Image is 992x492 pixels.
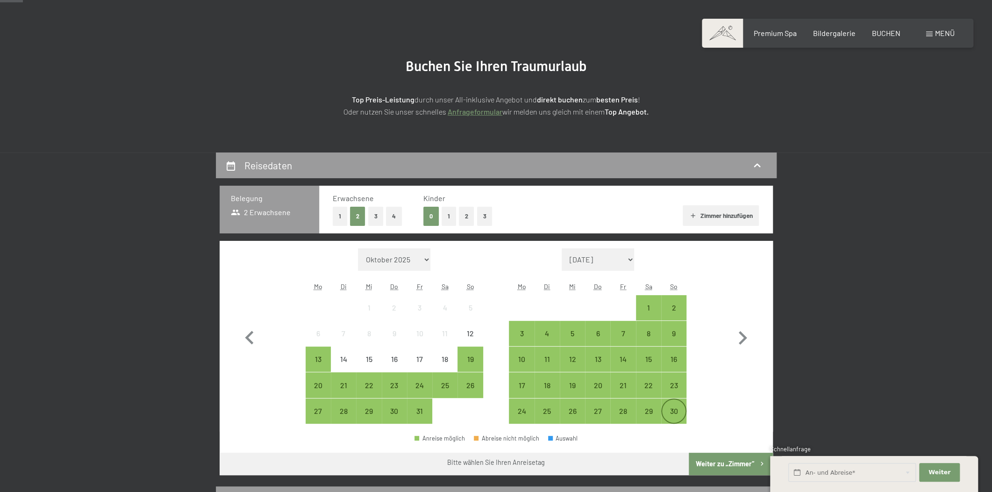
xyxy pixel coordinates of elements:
div: 13 [307,355,330,379]
div: Anreise möglich [661,347,686,372]
div: Anreise möglich [306,372,331,398]
div: 14 [611,355,635,379]
div: 26 [458,382,482,405]
abbr: Mittwoch [365,282,372,290]
button: Nächster Monat [729,248,756,424]
div: Thu Oct 30 2025 [382,398,407,424]
div: Mon Nov 17 2025 [509,372,534,398]
div: 4 [535,330,559,353]
div: Anreise möglich [610,398,635,424]
div: Anreise möglich [585,321,610,346]
abbr: Samstag [442,282,449,290]
div: Sat Nov 15 2025 [636,347,661,372]
div: Anreise möglich [560,347,585,372]
div: Fri Nov 21 2025 [610,372,635,398]
div: Fri Oct 17 2025 [407,347,432,372]
div: 27 [307,407,330,431]
div: Anreise nicht möglich [331,347,356,372]
div: Anreise möglich [560,372,585,398]
div: Thu Nov 13 2025 [585,347,610,372]
strong: besten Preis [596,95,638,104]
div: 8 [637,330,660,353]
div: 2 [662,304,685,327]
div: 23 [383,382,406,405]
button: 3 [368,207,384,226]
div: Bitte wählen Sie Ihren Anreisetag [447,458,545,467]
button: 1 [442,207,456,226]
div: 27 [586,407,609,431]
div: Anreise möglich [509,398,534,424]
div: 9 [662,330,685,353]
div: 30 [383,407,406,431]
div: Sat Oct 18 2025 [432,347,457,372]
h2: Reisedaten [244,159,292,171]
div: Fri Oct 31 2025 [407,398,432,424]
div: Mon Oct 20 2025 [306,372,331,398]
button: Vorheriger Monat [236,248,263,424]
div: Anreise nicht möglich [331,321,356,346]
div: Anreise möglich [610,347,635,372]
div: Thu Oct 09 2025 [382,321,407,346]
div: 17 [408,355,431,379]
div: Anreise möglich [414,435,465,441]
div: Wed Nov 26 2025 [560,398,585,424]
div: 30 [662,407,685,431]
div: Anreise möglich [457,372,483,398]
div: 31 [408,407,431,431]
div: 24 [408,382,431,405]
div: 11 [535,355,559,379]
a: Anfrageformular [448,107,502,116]
div: Anreise nicht möglich [306,321,331,346]
div: Sun Nov 23 2025 [661,372,686,398]
div: Anreise möglich [661,372,686,398]
abbr: Freitag [416,282,422,290]
div: Anreise nicht möglich [432,295,457,320]
div: Mon Oct 06 2025 [306,321,331,346]
div: Anreise möglich [535,321,560,346]
div: Anreise möglich [636,372,661,398]
div: Sun Oct 05 2025 [457,295,483,320]
div: Thu Oct 16 2025 [382,347,407,372]
button: 0 [423,207,439,226]
div: Thu Nov 06 2025 [585,321,610,346]
div: Anreise möglich [382,372,407,398]
abbr: Montag [314,282,322,290]
div: 7 [332,330,355,353]
div: Anreise möglich [306,347,331,372]
div: Mon Oct 13 2025 [306,347,331,372]
span: Menü [935,29,955,37]
strong: Top Angebot. [605,107,649,116]
div: 20 [307,382,330,405]
div: Fri Nov 07 2025 [610,321,635,346]
div: Anreise möglich [509,372,534,398]
div: 10 [408,330,431,353]
div: Sat Nov 01 2025 [636,295,661,320]
abbr: Mittwoch [569,282,576,290]
div: Anreise möglich [610,321,635,346]
span: Schnellanfrage [770,445,811,453]
button: 2 [350,207,365,226]
div: Anreise möglich [661,398,686,424]
abbr: Freitag [620,282,626,290]
div: 22 [357,382,380,405]
div: Tue Nov 18 2025 [535,372,560,398]
div: Anreise möglich [457,347,483,372]
div: 4 [433,304,457,327]
div: Sun Nov 02 2025 [661,295,686,320]
button: Weiter [919,463,959,482]
button: 3 [477,207,492,226]
div: Anreise nicht möglich [432,321,457,346]
abbr: Donnerstag [390,282,398,290]
div: Tue Oct 21 2025 [331,372,356,398]
div: 16 [662,355,685,379]
a: BUCHEN [872,29,900,37]
div: Mon Oct 27 2025 [306,398,331,424]
div: 24 [510,407,533,431]
abbr: Donnerstag [594,282,602,290]
div: Anreise möglich [535,347,560,372]
div: 15 [637,355,660,379]
div: 3 [510,330,533,353]
abbr: Dienstag [544,282,550,290]
div: 21 [611,382,635,405]
a: Bildergalerie [813,29,856,37]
